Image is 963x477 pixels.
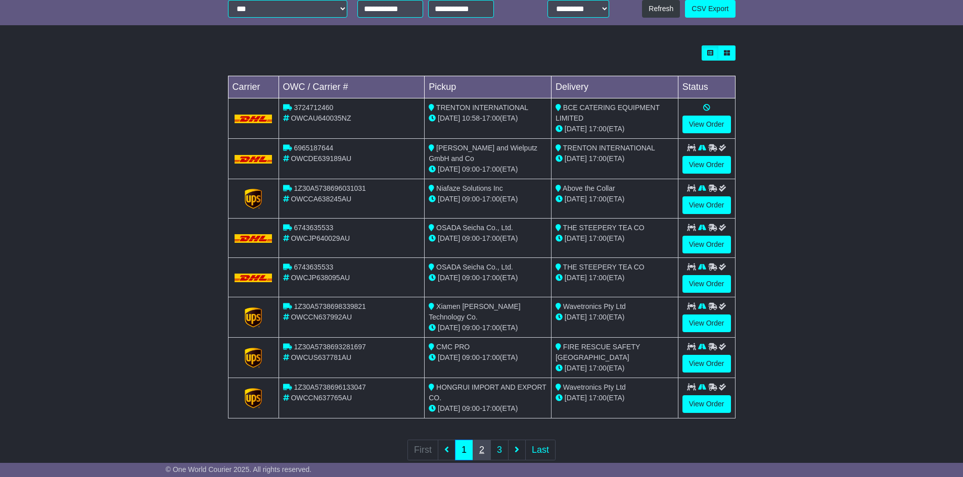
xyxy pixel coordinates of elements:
[462,353,480,361] span: 09:00
[482,195,500,203] span: 17:00
[462,234,480,242] span: 09:00
[589,234,607,242] span: 17:00
[438,195,460,203] span: [DATE]
[462,195,480,203] span: 09:00
[438,274,460,282] span: [DATE]
[682,355,731,373] a: View Order
[436,224,513,232] span: OSADA Seicha Co., Ltd.
[291,313,352,321] span: OWCCN637992AU
[429,194,547,204] div: - (ETA)
[462,114,480,122] span: 10:58
[455,440,473,460] a: 1
[482,234,500,242] span: 17:00
[438,404,460,412] span: [DATE]
[228,76,279,98] td: Carrier
[563,224,645,232] span: THE STEEPERY TEA CO
[589,394,607,402] span: 17:00
[556,194,674,204] div: (ETA)
[294,383,365,391] span: 1Z30A5738696133047
[436,343,470,351] span: CMC PRO
[462,324,480,332] span: 09:00
[556,103,660,122] span: BCE CATERING EQUIPMENT LIMITED
[438,165,460,173] span: [DATE]
[589,364,607,372] span: 17:00
[565,154,587,163] span: [DATE]
[565,394,587,402] span: [DATE]
[482,404,500,412] span: 17:00
[565,125,587,133] span: [DATE]
[429,273,547,283] div: - (ETA)
[589,195,607,203] span: 17:00
[245,307,262,328] img: GetCarrierServiceLogo
[682,395,731,413] a: View Order
[556,393,674,403] div: (ETA)
[462,404,480,412] span: 09:00
[589,274,607,282] span: 17:00
[563,263,645,271] span: THE STEEPERY TEA CO
[563,184,615,192] span: Above the Collar
[294,263,333,271] span: 6743635533
[556,124,674,134] div: (ETA)
[429,352,547,363] div: - (ETA)
[678,76,735,98] td: Status
[166,465,312,473] span: © One World Courier 2025. All rights reserved.
[556,363,674,374] div: (ETA)
[551,76,678,98] td: Delivery
[245,348,262,368] img: GetCarrierServiceLogo
[482,274,500,282] span: 17:00
[490,440,509,460] a: 3
[682,275,731,293] a: View Order
[429,144,537,163] span: [PERSON_NAME] and Wielputz GmbH and Co
[565,364,587,372] span: [DATE]
[482,324,500,332] span: 17:00
[294,103,333,112] span: 3724712460
[462,274,480,282] span: 09:00
[291,154,351,163] span: OWCDE639189AU
[525,440,556,460] a: Last
[482,353,500,361] span: 17:00
[235,234,272,242] img: DHL.png
[682,236,731,253] a: View Order
[682,116,731,133] a: View Order
[438,324,460,332] span: [DATE]
[556,312,674,323] div: (ETA)
[682,314,731,332] a: View Order
[682,196,731,214] a: View Order
[429,383,546,402] span: HONGRUI IMPORT AND EXPORT CO.
[589,125,607,133] span: 17:00
[429,233,547,244] div: - (ETA)
[556,273,674,283] div: (ETA)
[565,274,587,282] span: [DATE]
[429,403,547,414] div: - (ETA)
[294,224,333,232] span: 6743635533
[291,353,351,361] span: OWCUS637781AU
[482,165,500,173] span: 17:00
[556,343,640,361] span: FIRE RESCUE SAFETY [GEOGRAPHIC_DATA]
[291,274,350,282] span: OWCJP638095AU
[245,388,262,408] img: GetCarrierServiceLogo
[294,302,365,310] span: 1Z30A5738698339821
[294,343,365,351] span: 1Z30A5738693281697
[291,114,351,122] span: OWCAU640035NZ
[425,76,552,98] td: Pickup
[482,114,500,122] span: 17:00
[235,155,272,163] img: DHL.png
[291,394,352,402] span: OWCCN637765AU
[235,115,272,123] img: DHL.png
[438,353,460,361] span: [DATE]
[438,234,460,242] span: [DATE]
[589,313,607,321] span: 17:00
[429,302,520,321] span: Xiamen [PERSON_NAME] Technology Co.
[294,184,365,192] span: 1Z30A5738696031031
[556,233,674,244] div: (ETA)
[429,113,547,124] div: - (ETA)
[473,440,491,460] a: 2
[436,103,528,112] span: TRENTON INTERNATIONAL
[294,144,333,152] span: 6965187644
[235,274,272,282] img: DHL.png
[429,323,547,333] div: - (ETA)
[245,189,262,209] img: GetCarrierServiceLogo
[429,164,547,175] div: - (ETA)
[589,154,607,163] span: 17:00
[462,165,480,173] span: 09:00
